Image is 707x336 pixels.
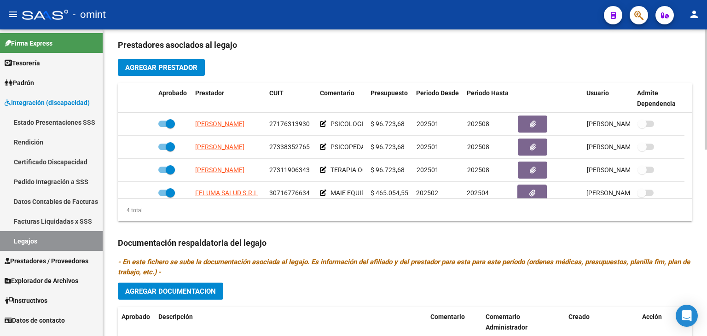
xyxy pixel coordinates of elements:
mat-icon: person [689,9,700,20]
span: 202502 [416,189,438,197]
span: Firma Express [5,38,52,48]
span: Integración (discapacidad) [5,98,90,108]
span: 202501 [417,143,439,151]
datatable-header-cell: Periodo Hasta [463,83,514,114]
span: Prestadores / Proveedores [5,256,88,266]
span: Padrón [5,78,34,88]
button: Agregar Prestador [118,59,205,76]
button: Agregar Documentacion [118,283,223,300]
span: 202501 [417,166,439,174]
span: 27311906343 [269,166,310,174]
span: Comentario [320,89,354,97]
span: 27338352765 [269,143,310,151]
span: [PERSON_NAME] [DATE] [587,143,659,151]
span: [PERSON_NAME] [DATE] [587,120,659,127]
span: [PERSON_NAME] [DATE] [587,166,659,174]
datatable-header-cell: Comentario [316,83,367,114]
span: Prestador [195,89,224,97]
span: Agregar Documentacion [125,287,216,295]
span: $ 96.723,68 [371,143,405,151]
span: [PERSON_NAME] [195,120,244,127]
datatable-header-cell: Aprobado [155,83,191,114]
span: Acción [642,313,662,320]
span: PSICOPEDAGOGIA 2SS/8SM [330,143,413,151]
span: MAIE EQUIPO [330,189,370,197]
span: [PERSON_NAME] [195,166,244,174]
span: $ 96.723,68 [371,120,405,127]
span: Creado [568,313,590,320]
span: Instructivos [5,295,47,306]
span: Aprobado [122,313,150,320]
span: Explorador de Archivos [5,276,78,286]
span: Datos de contacto [5,315,65,325]
span: 27176313930 [269,120,310,127]
datatable-header-cell: Usuario [583,83,633,114]
span: - omint [73,5,106,25]
span: $ 465.054,55 [371,189,408,197]
span: Periodo Hasta [467,89,509,97]
datatable-header-cell: CUIT [266,83,316,114]
span: FELUMA SALUD S.R.L [195,189,258,197]
div: Open Intercom Messenger [676,305,698,327]
span: Aprobado [158,89,187,97]
span: PSICOLOGIA 2SS/8SM [330,120,396,127]
span: TERAPIA OCUPACIONAL 2SS/8SM [330,166,429,174]
datatable-header-cell: Periodo Desde [412,83,463,114]
span: 202504 [467,189,489,197]
div: 4 total [118,205,143,215]
span: Usuario [586,89,609,97]
span: CUIT [269,89,284,97]
span: 30716776634 [269,189,310,197]
datatable-header-cell: Admite Dependencia [633,83,684,114]
datatable-header-cell: Prestador [191,83,266,114]
span: $ 96.723,68 [371,166,405,174]
span: Agregar Prestador [125,64,197,72]
span: 202501 [417,120,439,127]
span: Tesorería [5,58,40,68]
span: 202508 [467,166,489,174]
span: [PERSON_NAME] [195,143,244,151]
h3: Prestadores asociados al legajo [118,39,692,52]
span: Presupuesto [371,89,408,97]
span: Admite Dependencia [637,89,676,107]
span: 202508 [467,143,489,151]
h3: Documentación respaldatoria del legajo [118,237,692,249]
span: Periodo Desde [416,89,459,97]
span: Comentario [430,313,465,320]
span: [PERSON_NAME] [DATE] [586,189,659,197]
span: 202508 [467,120,489,127]
i: - En este fichero se sube la documentación asociada al legajo. Es información del afiliado y del ... [118,258,690,276]
span: Descripción [158,313,193,320]
span: Comentario Administrador [486,313,527,331]
datatable-header-cell: Presupuesto [367,83,413,114]
mat-icon: menu [7,9,18,20]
